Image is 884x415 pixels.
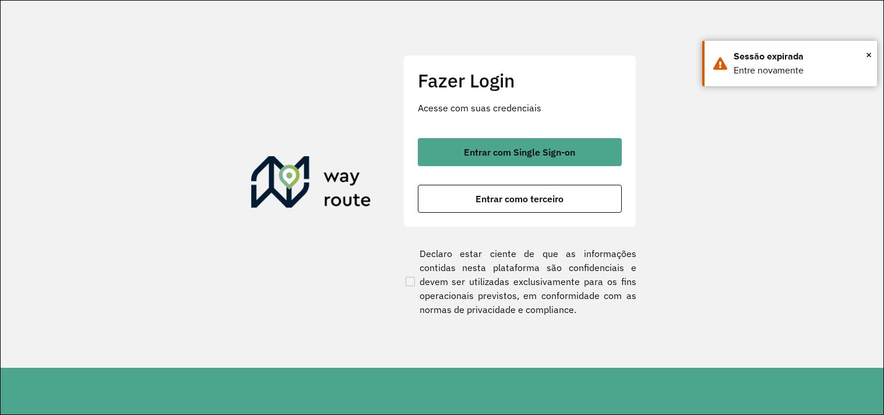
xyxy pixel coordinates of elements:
[476,194,563,203] span: Entrar como terceiro
[464,147,575,157] span: Entrar com Single Sign-on
[251,156,371,212] img: Roteirizador AmbevTech
[418,101,622,115] p: Acesse com suas credenciais
[866,46,872,64] button: Close
[734,64,868,78] div: Entre novamente
[403,247,636,316] label: Declaro estar ciente de que as informações contidas nesta plataforma são confidenciais e devem se...
[418,185,622,213] button: button
[866,46,872,64] span: ×
[418,69,622,92] h2: Fazer Login
[418,138,622,166] button: button
[734,50,868,64] div: Sessão expirada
